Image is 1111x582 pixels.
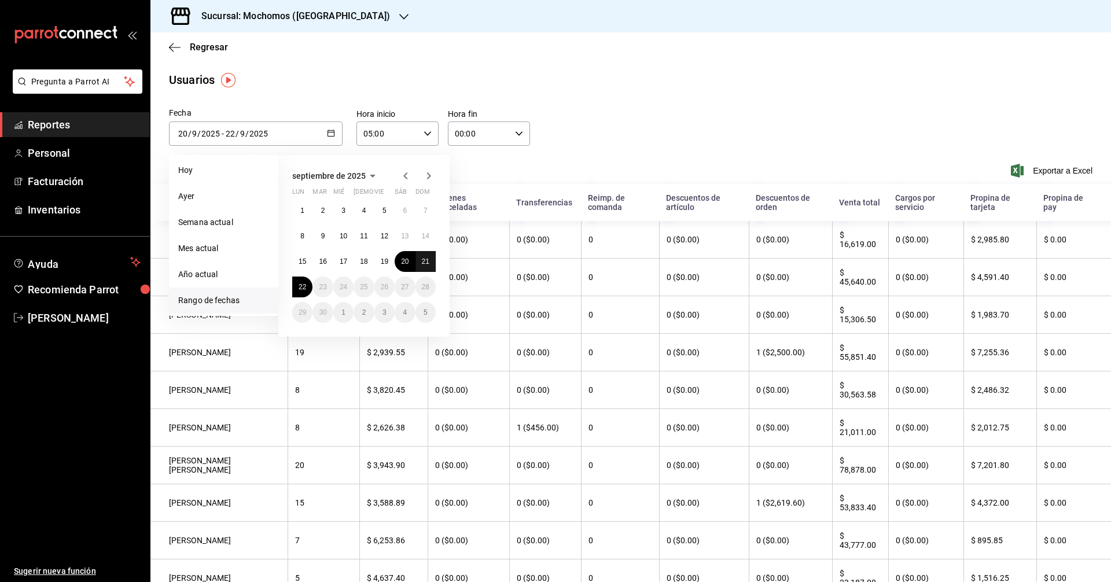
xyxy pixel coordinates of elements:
abbr: 24 de septiembre de 2025 [340,283,347,291]
abbr: jueves [354,188,422,200]
th: 20 [288,447,359,484]
abbr: 5 de septiembre de 2025 [382,207,387,215]
th: $ 7,201.80 [963,447,1036,484]
abbr: 13 de septiembre de 2025 [401,232,409,240]
th: Venta total [832,184,888,221]
button: 14 de septiembre de 2025 [415,226,436,246]
th: 15 [288,484,359,522]
button: 6 de septiembre de 2025 [395,200,415,221]
th: [PERSON_NAME] [150,484,288,522]
abbr: miércoles [333,188,344,200]
input: Month [240,129,245,138]
abbr: 12 de septiembre de 2025 [381,232,388,240]
th: 0 ($0.00) [888,409,963,447]
th: 0 ($0.00) [659,334,748,371]
th: $ 21,011.00 [832,409,888,447]
abbr: 4 de octubre de 2025 [403,308,407,316]
th: $ 43,777.00 [832,522,888,559]
th: 0 [581,447,659,484]
th: 0 ($0.00) [888,522,963,559]
th: 0 ($0.00) [428,484,509,522]
span: [PERSON_NAME] [28,310,141,326]
th: [PERSON_NAME] [150,409,288,447]
th: $ 78,878.00 [832,447,888,484]
button: 7 de septiembre de 2025 [415,200,436,221]
th: $ 2,486.32 [963,371,1036,409]
th: $ 16,619.00 [832,221,888,259]
th: 0 ($0.00) [888,447,963,484]
th: $ 3,820.45 [359,371,428,409]
button: 15 de septiembre de 2025 [292,251,312,272]
span: Reportes [28,117,141,132]
button: 20 de septiembre de 2025 [395,251,415,272]
a: Pregunta a Parrot AI [8,84,142,96]
li: Semana actual [169,209,278,235]
th: 0 ($0.00) [509,447,581,484]
button: 9 de septiembre de 2025 [312,226,333,246]
abbr: 3 de octubre de 2025 [382,308,387,316]
th: $ 2,626.38 [359,409,428,447]
th: 0 ($0.00) [509,522,581,559]
span: / [188,129,192,138]
th: $ 0.00 [1036,221,1111,259]
th: 0 ($0.00) [659,447,748,484]
th: $ 1,983.70 [963,296,1036,334]
th: 0 ($0.00) [509,296,581,334]
th: Descuentos de artículo [659,184,748,221]
th: $ 3,588.89 [359,484,428,522]
th: 0 ($0.00) [749,259,833,296]
button: 29 de septiembre de 2025 [292,302,312,323]
th: 0 ($0.00) [509,259,581,296]
abbr: 1 de septiembre de 2025 [300,207,304,215]
th: $ 0.00 [1036,447,1111,484]
th: 0 ($0.00) [749,522,833,559]
th: 0 ($0.00) [428,409,509,447]
th: 0 [581,221,659,259]
li: Ayer [169,183,278,209]
label: Hora fin [448,110,530,118]
abbr: 26 de septiembre de 2025 [381,283,388,291]
th: 0 ($0.00) [888,371,963,409]
abbr: 21 de septiembre de 2025 [422,257,429,266]
th: 0 ($0.00) [509,334,581,371]
th: 0 ($0.00) [509,221,581,259]
abbr: 27 de septiembre de 2025 [401,283,409,291]
li: Año actual [169,261,278,288]
th: 0 ($0.00) [888,296,963,334]
th: $ 0.00 [1036,259,1111,296]
abbr: viernes [374,188,384,200]
th: Cargos por servicio [888,184,963,221]
th: $ 2,985.80 [963,221,1036,259]
th: 0 ($0.00) [888,484,963,522]
th: Propina de pay [1036,184,1111,221]
th: $ 895.85 [963,522,1036,559]
button: 8 de septiembre de 2025 [292,226,312,246]
th: Nombre [150,184,288,221]
input: Day [178,129,188,138]
span: Recomienda Parrot [28,282,141,297]
button: Pregunta a Parrot AI [13,69,142,94]
button: 1 de octubre de 2025 [333,302,354,323]
h3: Sucursal: Mochomos ([GEOGRAPHIC_DATA]) [192,9,390,23]
th: 0 [581,259,659,296]
th: 0 ($0.00) [428,447,509,484]
span: septiembre de 2025 [292,171,366,181]
th: $ 7,255.36 [963,334,1036,371]
button: 11 de septiembre de 2025 [354,226,374,246]
abbr: 14 de septiembre de 2025 [422,232,429,240]
abbr: 23 de septiembre de 2025 [319,283,326,291]
button: 4 de octubre de 2025 [395,302,415,323]
img: Tooltip marker [221,73,236,87]
button: 21 de septiembre de 2025 [415,251,436,272]
span: Ayuda [28,255,126,269]
button: 25 de septiembre de 2025 [354,277,374,297]
abbr: 15 de septiembre de 2025 [299,257,306,266]
li: Rango de fechas [169,288,278,314]
div: Fecha [169,107,343,119]
abbr: 3 de septiembre de 2025 [341,207,345,215]
th: Reimp. de comanda [581,184,659,221]
button: 5 de octubre de 2025 [415,302,436,323]
button: 2 de septiembre de 2025 [312,200,333,221]
th: 0 ($0.00) [888,221,963,259]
